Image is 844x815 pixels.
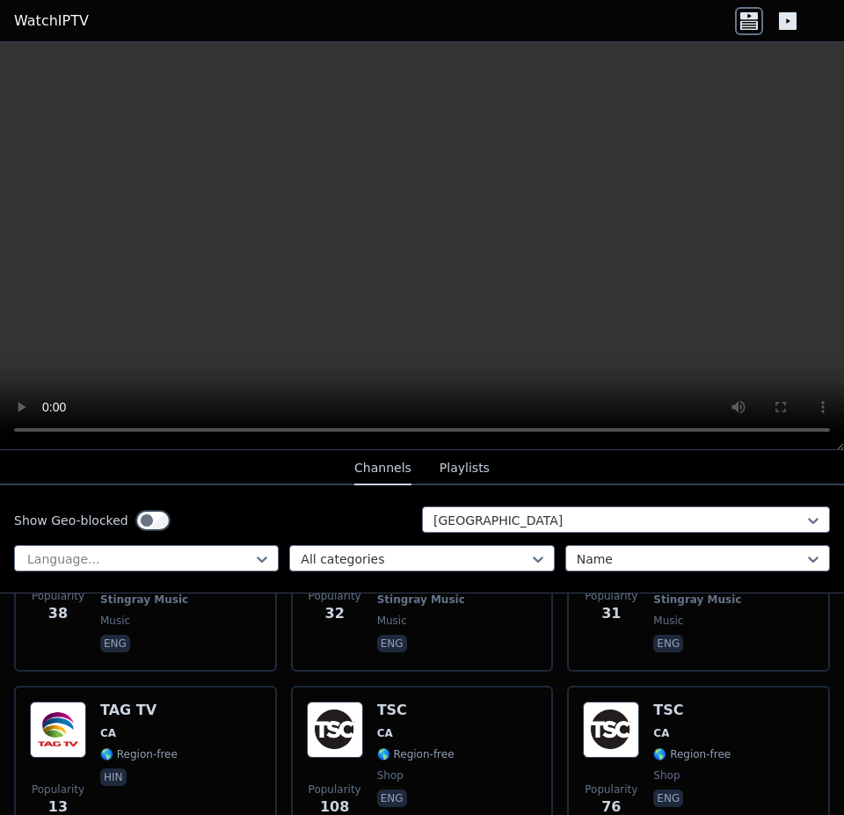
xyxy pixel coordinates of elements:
[377,747,455,761] span: 🌎 Region-free
[377,635,407,652] p: eng
[309,782,361,797] span: Popularity
[100,747,178,761] span: 🌎 Region-free
[653,702,731,719] h6: TSC
[653,747,731,761] span: 🌎 Region-free
[100,593,188,607] span: Stingray Music
[32,782,84,797] span: Popularity
[377,702,455,719] h6: TSC
[377,614,407,628] span: music
[377,726,393,740] span: CA
[653,593,741,607] span: Stingray Music
[48,603,68,624] span: 38
[325,603,345,624] span: 32
[100,702,178,719] h6: TAG TV
[583,702,639,758] img: TSC
[309,589,361,603] span: Popularity
[14,512,128,529] label: Show Geo-blocked
[100,614,130,628] span: music
[653,768,680,782] span: shop
[100,635,130,652] p: eng
[30,702,86,758] img: TAG TV
[14,11,89,32] a: WatchIPTV
[377,768,404,782] span: shop
[354,452,411,485] button: Channels
[653,614,683,628] span: music
[585,782,637,797] span: Popularity
[653,790,683,807] p: eng
[440,452,490,485] button: Playlists
[377,790,407,807] p: eng
[32,589,84,603] span: Popularity
[377,593,465,607] span: Stingray Music
[601,603,621,624] span: 31
[307,702,363,758] img: TSC
[653,726,669,740] span: CA
[653,635,683,652] p: eng
[100,726,116,740] span: CA
[100,768,127,786] p: hin
[585,589,637,603] span: Popularity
